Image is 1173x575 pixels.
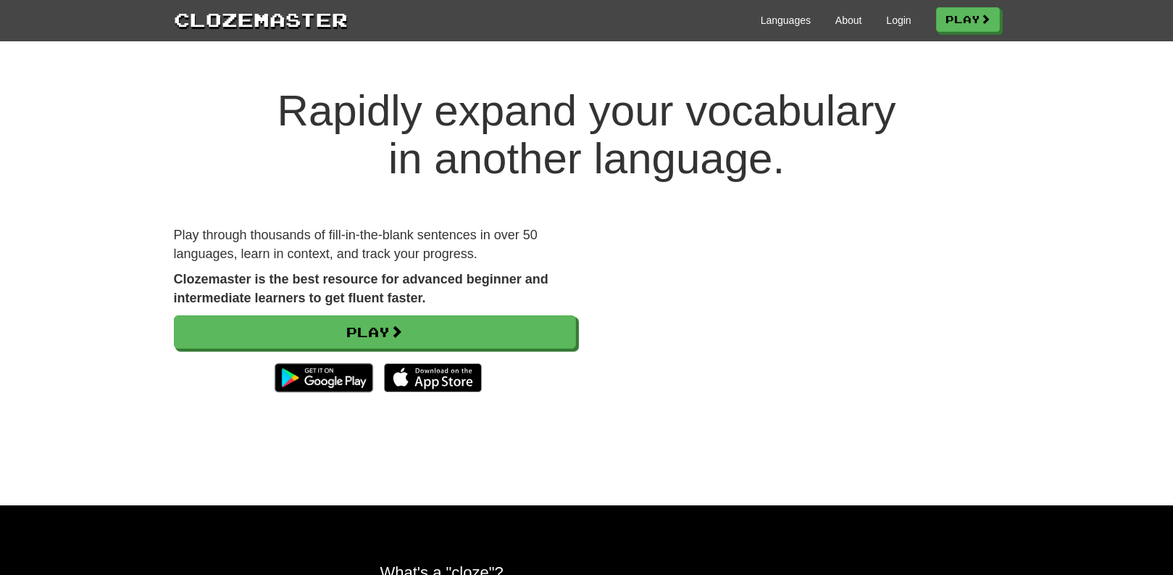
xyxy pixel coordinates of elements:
[835,13,862,28] a: About
[174,6,348,33] a: Clozemaster
[174,272,548,305] strong: Clozemaster is the best resource for advanced beginner and intermediate learners to get fluent fa...
[267,356,380,400] img: Get it on Google Play
[936,7,1000,32] a: Play
[174,226,576,263] p: Play through thousands of fill-in-the-blank sentences in over 50 languages, learn in context, and...
[174,315,576,349] a: Play
[384,363,482,392] img: Download_on_the_App_Store_Badge_US-UK_135x40-25178aeef6eb6b83b96f5f2d004eda3bffbb37122de64afbaef7...
[886,13,911,28] a: Login
[761,13,811,28] a: Languages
